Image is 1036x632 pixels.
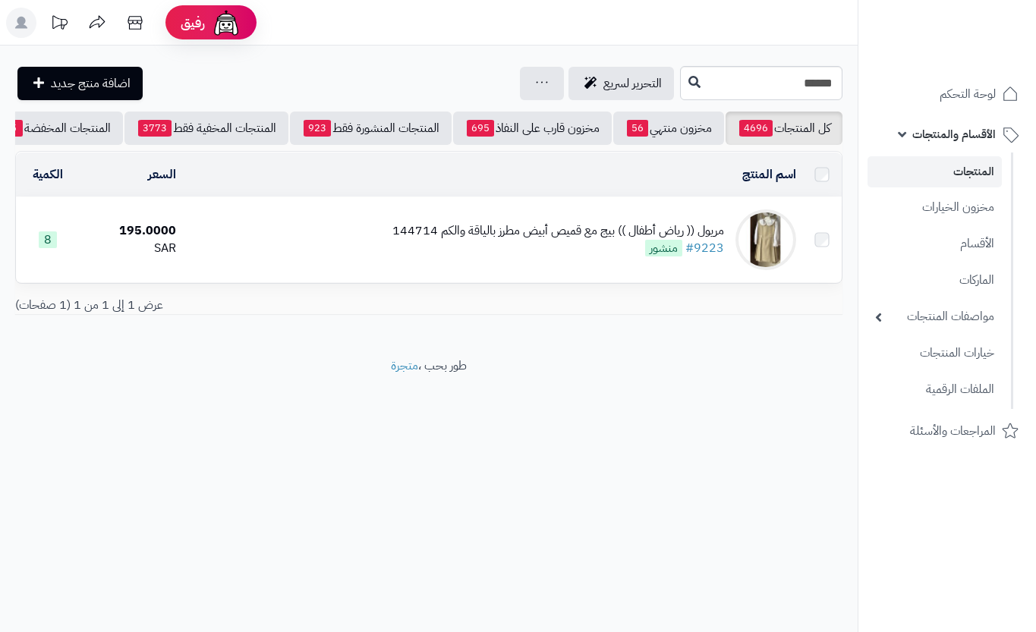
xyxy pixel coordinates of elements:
a: كل المنتجات4696 [726,112,842,145]
a: مخزون قارب على النفاذ695 [453,112,612,145]
a: الأقسام [868,228,1002,260]
div: SAR [86,240,177,257]
span: 3773 [138,120,172,137]
a: خيارات المنتجات [868,337,1002,369]
span: رفيق [181,14,205,32]
span: لوحة التحكم [940,83,996,105]
span: 8 [39,231,57,248]
a: اضافة منتج جديد [17,67,143,100]
a: #9223 [685,239,724,257]
span: الأقسام والمنتجات [912,124,996,145]
a: المراجعات والأسئلة [868,413,1027,449]
span: 695 [467,120,494,137]
span: منشور [645,240,682,256]
span: 4696 [739,120,773,137]
a: تحديثات المنصة [40,8,78,42]
span: 56 [627,120,648,137]
div: مريول (( رياض أطفال )) بيج مع قميص أبيض مطرز بالياقة والكم 144714 [392,222,724,240]
div: 195.0000 [86,222,177,240]
span: اضافة منتج جديد [51,74,131,93]
img: logo-2.png [933,41,1022,73]
a: الكمية [33,165,63,184]
a: المنتجات المنشورة فقط923 [290,112,452,145]
a: الماركات [868,264,1002,297]
a: مخزون منتهي56 [613,112,724,145]
a: المنتجات [868,156,1002,187]
img: ai-face.png [211,8,241,38]
img: مريول (( رياض أطفال )) بيج مع قميص أبيض مطرز بالياقة والكم 144714 [735,209,796,270]
div: عرض 1 إلى 1 من 1 (1 صفحات) [4,297,429,314]
a: اسم المنتج [742,165,796,184]
a: متجرة [391,357,418,375]
a: السعر [148,165,176,184]
span: التحرير لسريع [603,74,662,93]
a: الملفات الرقمية [868,373,1002,406]
a: مخزون الخيارات [868,191,1002,224]
span: المراجعات والأسئلة [910,420,996,442]
a: التحرير لسريع [568,67,674,100]
a: مواصفات المنتجات [868,300,1002,333]
span: 923 [304,120,331,137]
a: لوحة التحكم [868,76,1027,112]
a: المنتجات المخفية فقط3773 [124,112,288,145]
